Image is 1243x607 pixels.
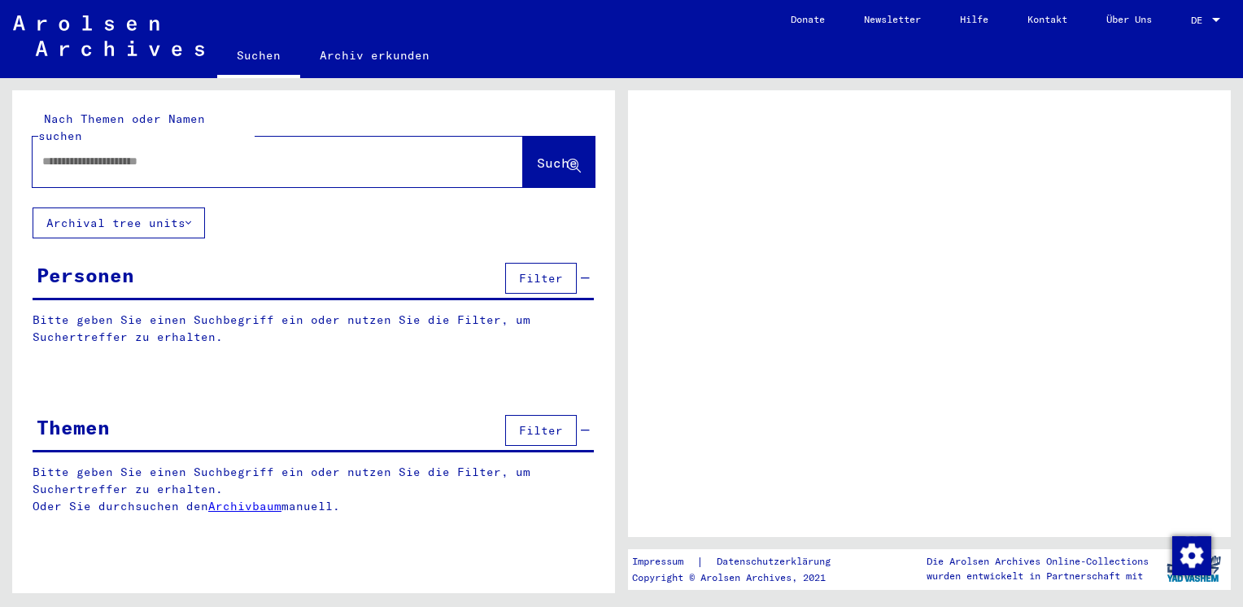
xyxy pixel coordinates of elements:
[632,553,696,570] a: Impressum
[505,415,577,446] button: Filter
[519,271,563,286] span: Filter
[632,570,850,585] p: Copyright © Arolsen Archives, 2021
[704,553,850,570] a: Datenschutzerklärung
[217,36,300,78] a: Suchen
[1191,15,1209,26] span: DE
[927,569,1149,583] p: wurden entwickelt in Partnerschaft mit
[505,263,577,294] button: Filter
[33,312,594,346] p: Bitte geben Sie einen Suchbegriff ein oder nutzen Sie die Filter, um Suchertreffer zu erhalten.
[37,260,134,290] div: Personen
[523,137,595,187] button: Suche
[33,207,205,238] button: Archival tree units
[1172,536,1211,575] img: Zustimmung ändern
[1171,535,1210,574] div: Zustimmung ändern
[38,111,205,143] mat-label: Nach Themen oder Namen suchen
[537,155,578,171] span: Suche
[300,36,449,75] a: Archiv erkunden
[632,553,850,570] div: |
[1163,548,1224,589] img: yv_logo.png
[37,413,110,442] div: Themen
[519,423,563,438] span: Filter
[13,15,204,56] img: Arolsen_neg.svg
[208,499,281,513] a: Archivbaum
[33,464,595,515] p: Bitte geben Sie einen Suchbegriff ein oder nutzen Sie die Filter, um Suchertreffer zu erhalten. O...
[927,554,1149,569] p: Die Arolsen Archives Online-Collections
